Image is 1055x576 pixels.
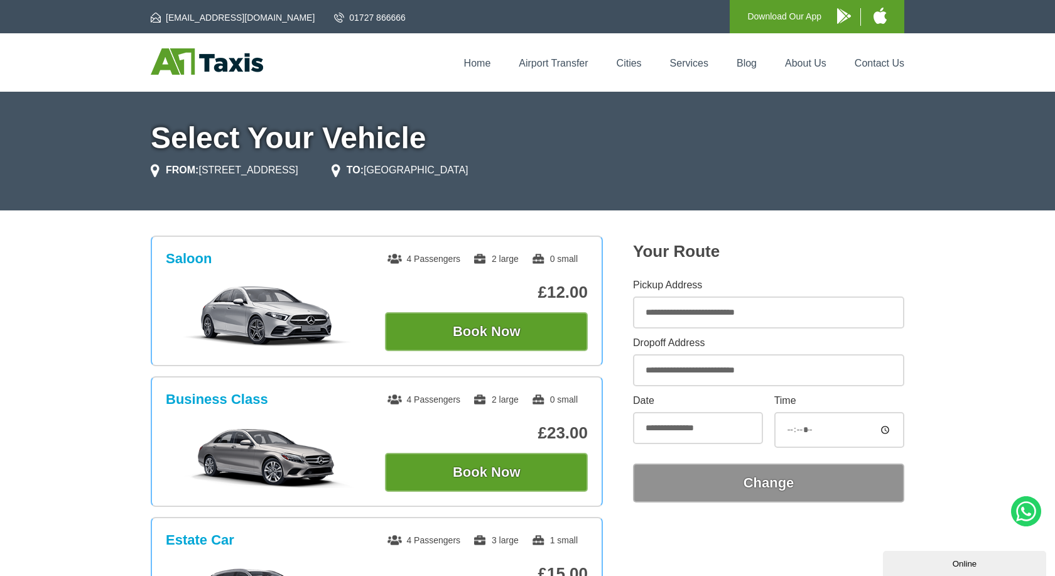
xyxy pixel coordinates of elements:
[385,423,588,443] p: £23.00
[531,535,578,545] span: 1 small
[883,548,1049,576] iframe: chat widget
[387,254,460,264] span: 4 Passengers
[747,9,821,24] p: Download Our App
[519,58,588,68] a: Airport Transfer
[874,8,887,24] img: A1 Taxis iPhone App
[473,254,519,264] span: 2 large
[166,251,212,267] h3: Saloon
[473,394,519,405] span: 2 large
[774,396,904,406] label: Time
[855,58,904,68] a: Contact Us
[387,535,460,545] span: 4 Passengers
[385,283,588,302] p: £12.00
[387,394,460,405] span: 4 Passengers
[531,394,578,405] span: 0 small
[531,254,578,264] span: 0 small
[166,165,198,175] strong: FROM:
[332,163,468,178] li: [GEOGRAPHIC_DATA]
[633,280,904,290] label: Pickup Address
[617,58,642,68] a: Cities
[385,312,588,351] button: Book Now
[166,391,268,408] h3: Business Class
[633,242,904,261] h2: Your Route
[151,123,904,153] h1: Select Your Vehicle
[334,11,406,24] a: 01727 866666
[464,58,491,68] a: Home
[837,8,851,24] img: A1 Taxis Android App
[173,425,362,488] img: Business Class
[151,48,263,75] img: A1 Taxis St Albans LTD
[385,453,588,492] button: Book Now
[633,396,763,406] label: Date
[633,464,904,503] button: Change
[633,338,904,348] label: Dropoff Address
[151,163,298,178] li: [STREET_ADDRESS]
[151,11,315,24] a: [EMAIL_ADDRESS][DOMAIN_NAME]
[737,58,757,68] a: Blog
[785,58,826,68] a: About Us
[166,532,234,548] h3: Estate Car
[473,535,519,545] span: 3 large
[347,165,364,175] strong: TO:
[173,285,362,347] img: Saloon
[670,58,708,68] a: Services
